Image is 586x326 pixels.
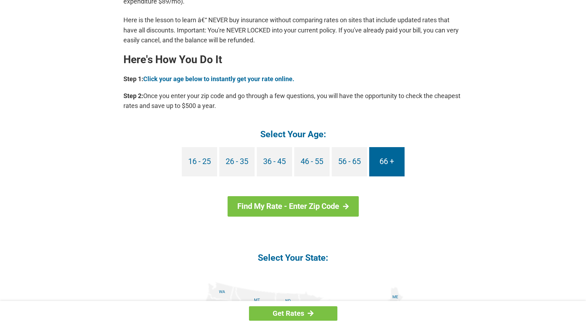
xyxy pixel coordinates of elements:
[123,75,143,83] b: Step 1:
[182,147,217,176] a: 16 - 25
[257,147,292,176] a: 36 - 45
[332,147,367,176] a: 56 - 65
[227,196,359,217] a: Find My Rate - Enter Zip Code
[219,147,255,176] a: 26 - 35
[143,75,294,83] a: Click your age below to instantly get your rate online.
[249,306,337,321] a: Get Rates
[123,15,463,45] p: Here is the lesson to learn â€“ NEVER buy insurance without comparing rates on sites that include...
[123,91,463,111] p: Once you enter your zip code and go through a few questions, you will have the opportunity to che...
[123,92,143,99] b: Step 2:
[123,128,463,140] h4: Select Your Age:
[369,147,405,176] a: 66 +
[123,54,463,65] h2: Here's How You Do It
[294,147,330,176] a: 46 - 55
[123,252,463,264] h4: Select Your State:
